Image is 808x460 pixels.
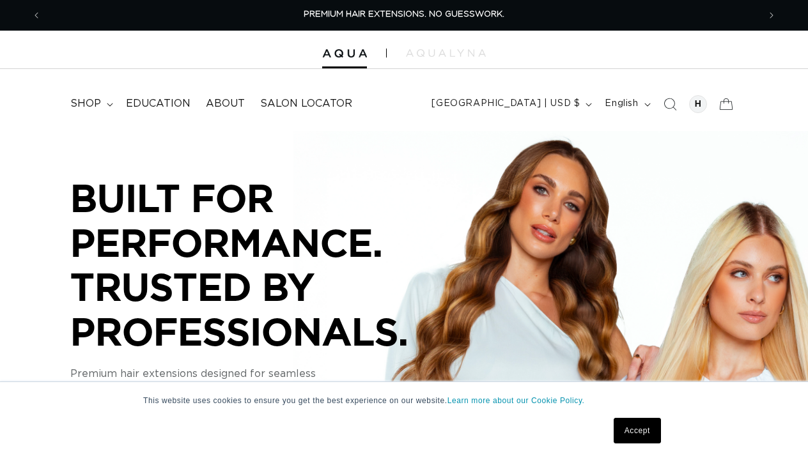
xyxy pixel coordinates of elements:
a: Salon Locator [252,89,360,118]
span: English [605,97,638,111]
img: Aqua Hair Extensions [322,49,367,58]
button: [GEOGRAPHIC_DATA] | USD $ [424,92,597,116]
button: Next announcement [757,3,786,27]
img: aqualyna.com [406,49,486,57]
a: Accept [614,418,661,443]
summary: Search [656,90,684,118]
button: English [597,92,655,116]
a: Education [118,89,198,118]
span: [GEOGRAPHIC_DATA] | USD $ [431,97,580,111]
p: Premium hair extensions designed for seamless [70,366,454,381]
p: BUILT FOR PERFORMANCE. TRUSTED BY PROFESSIONALS. [70,176,454,353]
a: About [198,89,252,118]
span: Education [126,97,190,111]
span: About [206,97,245,111]
span: Salon Locator [260,97,352,111]
span: PREMIUM HAIR EXTENSIONS. NO GUESSWORK. [304,10,504,19]
p: This website uses cookies to ensure you get the best experience on our website. [143,395,665,406]
summary: shop [63,89,118,118]
span: shop [70,97,101,111]
button: Previous announcement [22,3,50,27]
a: Learn more about our Cookie Policy. [447,396,585,405]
